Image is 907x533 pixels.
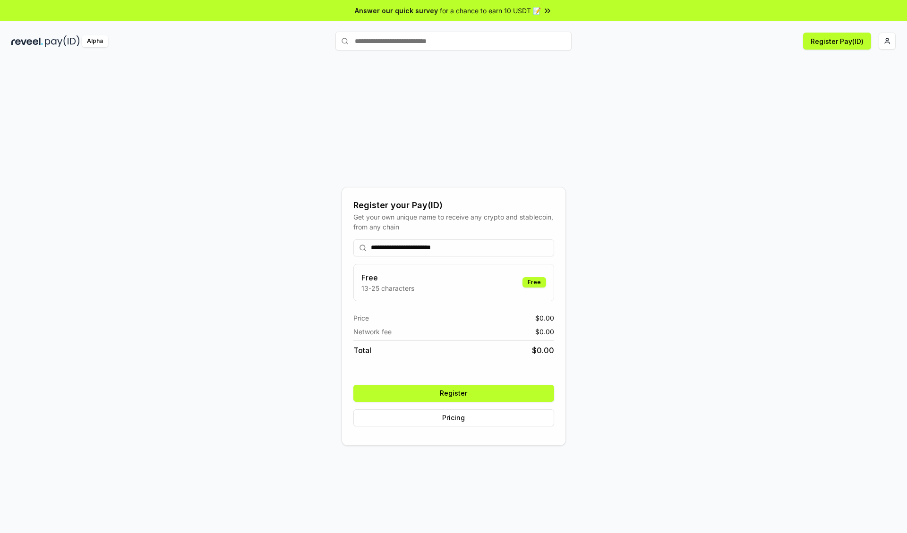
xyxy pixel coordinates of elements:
[535,313,554,323] span: $ 0.00
[803,33,871,50] button: Register Pay(ID)
[440,6,541,16] span: for a chance to earn 10 USDT 📝
[353,327,392,337] span: Network fee
[535,327,554,337] span: $ 0.00
[353,345,371,356] span: Total
[353,313,369,323] span: Price
[361,283,414,293] p: 13-25 characters
[353,385,554,402] button: Register
[522,277,546,288] div: Free
[45,35,80,47] img: pay_id
[11,35,43,47] img: reveel_dark
[353,199,554,212] div: Register your Pay(ID)
[353,212,554,232] div: Get your own unique name to receive any crypto and stablecoin, from any chain
[82,35,108,47] div: Alpha
[361,272,414,283] h3: Free
[355,6,438,16] span: Answer our quick survey
[532,345,554,356] span: $ 0.00
[353,409,554,426] button: Pricing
